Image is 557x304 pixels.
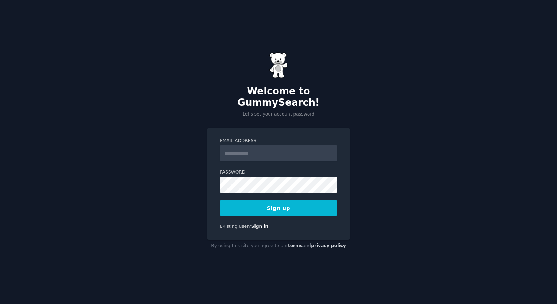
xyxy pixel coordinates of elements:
img: Gummy Bear [269,52,288,78]
a: terms [288,243,303,248]
div: By using this site you agree to our and [207,240,350,252]
span: Existing user? [220,224,251,229]
label: Email Address [220,138,337,144]
a: Sign in [251,224,269,229]
p: Let's set your account password [207,111,350,118]
button: Sign up [220,200,337,216]
label: Password [220,169,337,176]
h2: Welcome to GummySearch! [207,86,350,109]
a: privacy policy [311,243,346,248]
